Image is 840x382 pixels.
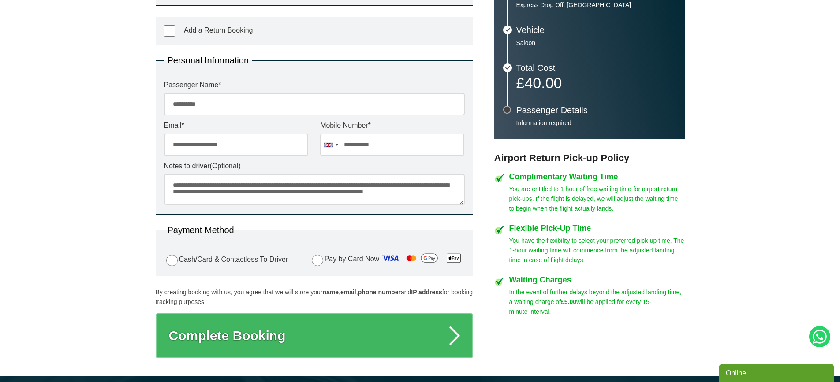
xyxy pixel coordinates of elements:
[164,25,175,37] input: Add a Return Booking
[516,106,676,115] h3: Passenger Details
[509,287,685,316] p: In the event of further delays beyond the adjusted landing time, a waiting charge of will be appl...
[321,134,341,156] div: United Kingdom: +44
[310,251,465,268] label: Pay by Card Now
[156,287,473,307] p: By creating booking with us, you agree that we will store your , , and for booking tracking purpo...
[164,56,253,65] legend: Personal Information
[411,289,442,296] strong: IP address
[322,289,339,296] strong: name
[312,255,323,266] input: Pay by Card Now
[509,184,685,213] p: You are entitled to 1 hour of free waiting time for airport return pick-ups. If the flight is del...
[516,39,676,47] p: Saloon
[509,236,685,265] p: You have the flexibility to select your preferred pick-up time. The 1-hour waiting time will comm...
[184,26,253,34] span: Add a Return Booking
[516,1,676,9] p: Express Drop Off, [GEOGRAPHIC_DATA]
[516,119,676,127] p: Information required
[164,163,465,170] label: Notes to driver
[164,253,288,266] label: Cash/Card & Contactless To Driver
[494,152,685,164] h3: Airport Return Pick-up Policy
[340,289,356,296] strong: email
[509,224,685,232] h4: Flexible Pick-Up Time
[719,363,836,382] iframe: chat widget
[166,255,178,266] input: Cash/Card & Contactless To Driver
[509,173,685,181] h4: Complimentary Waiting Time
[561,298,576,305] strong: £5.00
[358,289,401,296] strong: phone number
[210,162,241,170] span: (Optional)
[164,122,308,129] label: Email
[156,313,473,358] button: Complete Booking
[516,77,676,89] p: £
[164,226,238,234] legend: Payment Method
[509,276,685,284] h4: Waiting Charges
[516,63,676,72] h3: Total Cost
[164,82,465,89] label: Passenger Name
[516,26,676,34] h3: Vehicle
[320,122,464,129] label: Mobile Number
[524,74,562,91] span: 40.00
